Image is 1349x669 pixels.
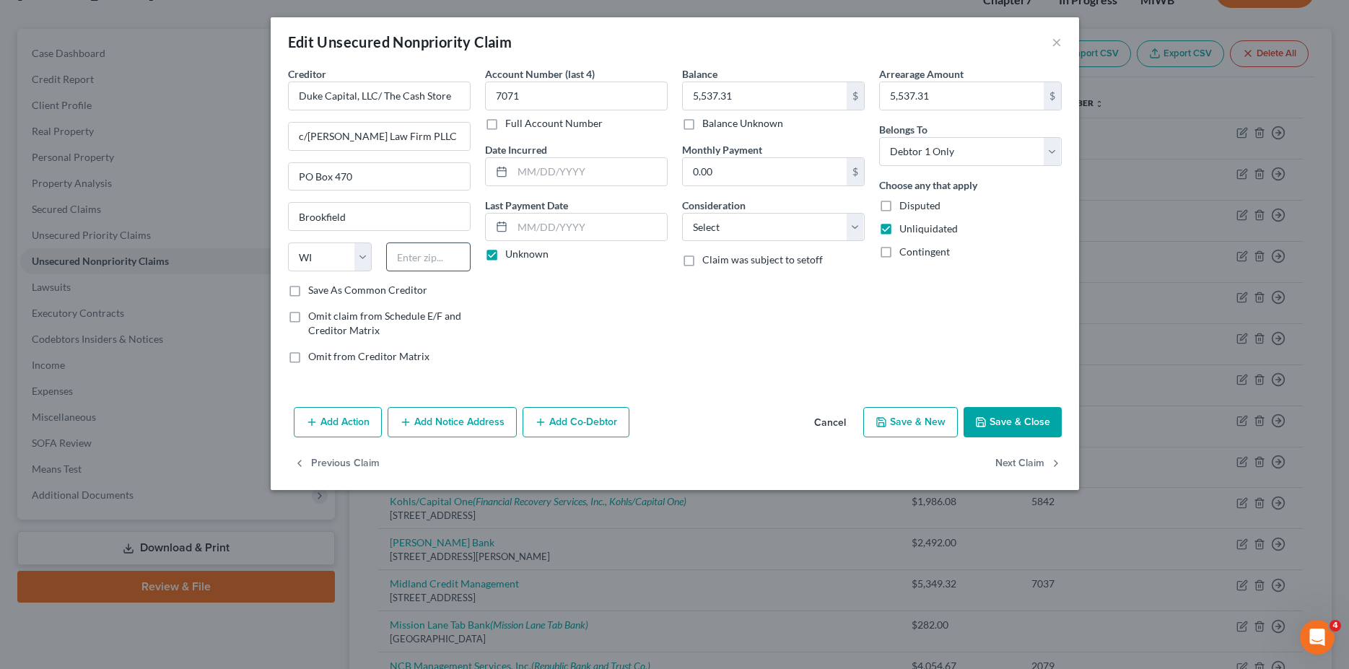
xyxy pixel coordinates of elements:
span: 4 [1330,620,1341,631]
input: 0.00 [880,82,1044,110]
div: Edit Unsecured Nonpriority Claim [288,32,512,52]
div: $ [1044,82,1061,110]
button: Add Co-Debtor [523,407,629,437]
label: Last Payment Date [485,198,568,213]
input: 0.00 [683,158,847,185]
span: Belongs To [879,123,927,136]
input: 0.00 [683,82,847,110]
span: Unliquidated [899,222,958,235]
iframe: Intercom live chat [1300,620,1335,655]
label: Balance Unknown [702,116,783,131]
input: Enter city... [289,203,470,230]
div: $ [847,82,864,110]
input: MM/DD/YYYY [512,214,667,241]
button: Cancel [803,408,857,437]
label: Choose any that apply [879,178,977,193]
span: Contingent [899,245,950,258]
label: Consideration [682,198,746,213]
button: Add Notice Address [388,407,517,437]
button: Save & New [863,407,958,437]
label: Monthly Payment [682,142,762,157]
label: Date Incurred [485,142,547,157]
button: × [1052,33,1062,51]
label: Arrearage Amount [879,66,964,82]
label: Full Account Number [505,116,603,131]
input: Enter address... [289,123,470,150]
input: Enter zip... [386,242,471,271]
input: Search creditor by name... [288,82,471,110]
label: Save As Common Creditor [308,283,427,297]
input: XXXX [485,82,668,110]
button: Save & Close [964,407,1062,437]
span: Creditor [288,68,326,80]
button: Next Claim [995,449,1062,479]
div: $ [847,158,864,185]
label: Unknown [505,247,549,261]
span: Omit from Creditor Matrix [308,350,429,362]
label: Account Number (last 4) [485,66,595,82]
span: Claim was subject to setoff [702,253,823,266]
input: Apt, Suite, etc... [289,163,470,191]
label: Balance [682,66,717,82]
span: Omit claim from Schedule E/F and Creditor Matrix [308,310,461,336]
button: Previous Claim [294,449,380,479]
button: Add Action [294,407,382,437]
input: MM/DD/YYYY [512,158,667,185]
span: Disputed [899,199,940,211]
